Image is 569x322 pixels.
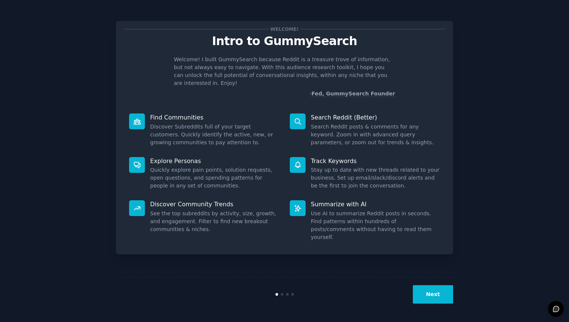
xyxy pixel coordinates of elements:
p: Discover Community Trends [150,200,279,208]
dd: See the top subreddits by activity, size, growth, and engagement. Filter to find new breakout com... [150,210,279,233]
p: Welcome! I built GummySearch because Reddit is a treasure trove of information, but not always ea... [174,56,395,87]
p: Track Keywords [311,157,440,165]
dd: Search Reddit posts & comments for any keyword. Zoom in with advanced query parameters, or zoom o... [311,123,440,147]
p: Intro to GummySearch [124,35,445,48]
p: Summarize with AI [311,200,440,208]
div: - [309,90,395,98]
p: Find Communities [150,113,279,121]
p: Explore Personas [150,157,279,165]
dd: Stay up to date with new threads related to your business. Set up email/slack/discord alerts and ... [311,166,440,190]
a: Fed, GummySearch Founder [311,91,395,97]
p: Search Reddit (Better) [311,113,440,121]
dd: Discover Subreddits full of your target customers. Quickly identify the active, new, or growing c... [150,123,279,147]
dd: Use AI to summarize Reddit posts in seconds. Find patterns within hundreds of posts/comments with... [311,210,440,241]
button: Next [413,285,453,304]
dd: Quickly explore pain points, solution requests, open questions, and spending patterns for people ... [150,166,279,190]
span: Welcome! [269,25,300,33]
